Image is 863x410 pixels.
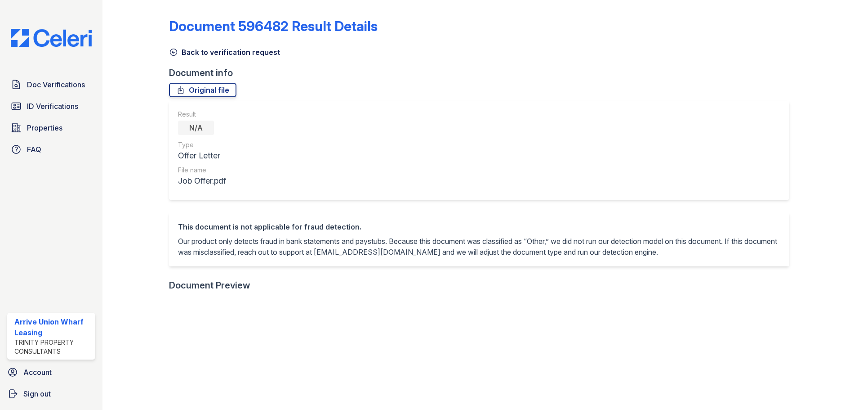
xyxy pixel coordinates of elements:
span: Properties [27,122,62,133]
div: File name [178,166,226,175]
span: FAQ [27,144,41,155]
img: CE_Logo_Blue-a8612792a0a2168367f1c8372b55b34899dd931a85d93a1a3d3e32e68fde9ad4.png [4,29,99,47]
div: Offer Letter [178,149,226,162]
div: This document is not applicable for fraud detection. [178,221,780,232]
a: ID Verifications [7,97,95,115]
div: Result [178,110,226,119]
div: Document info [169,67,796,79]
div: Trinity Property Consultants [14,338,92,356]
span: ID Verifications [27,101,78,112]
div: N/A [178,121,214,135]
div: Job Offer.pdf [178,175,226,187]
span: Account [23,367,52,378]
span: Sign out [23,388,51,399]
a: Doc Verifications [7,76,95,94]
a: Account [4,363,99,381]
a: Original file [169,83,236,97]
div: Arrive Union Wharf Leasing [14,316,92,338]
a: Properties [7,119,95,137]
a: Document 596482 Result Details [169,18,378,34]
a: FAQ [7,140,95,158]
div: Type [178,140,226,149]
a: Back to verification request [169,47,280,58]
span: Doc Verifications [27,79,85,90]
a: Sign out [4,385,99,403]
div: Document Preview [169,279,250,292]
p: Our product only detects fraud in bank statements and paystubs. Because this document was classif... [178,236,780,257]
